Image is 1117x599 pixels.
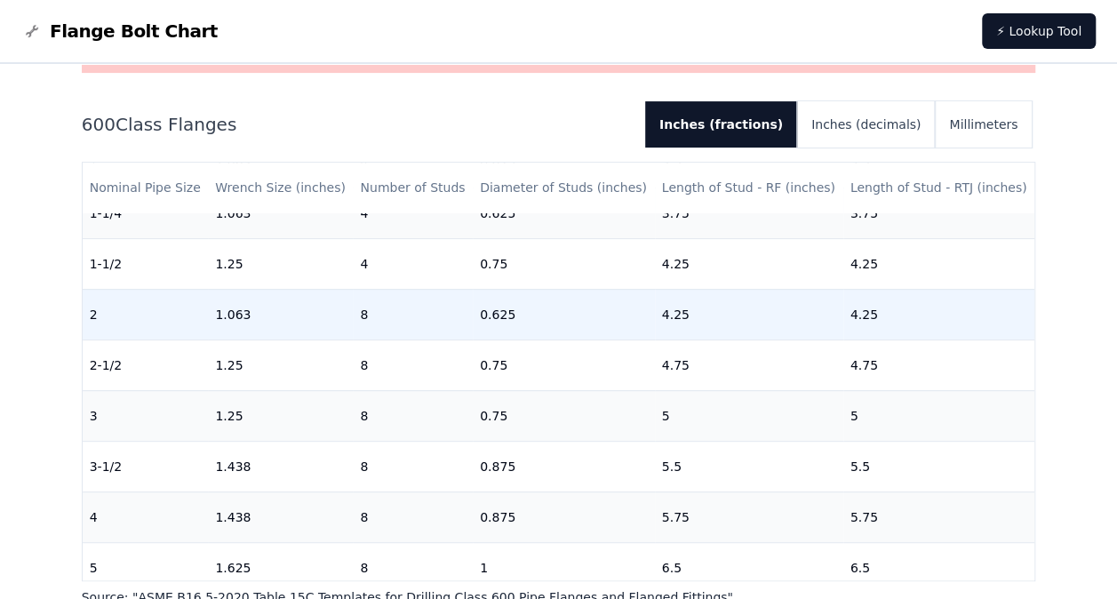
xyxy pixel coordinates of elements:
[353,339,473,390] td: 8
[473,163,655,213] th: Diameter of Studs (inches)
[655,339,843,390] td: 4.75
[473,491,655,542] td: 0.875
[473,542,655,593] td: 1
[208,491,353,542] td: 1.438
[655,163,843,213] th: Length of Stud - RF (inches)
[473,441,655,491] td: 0.875
[843,390,1035,441] td: 5
[353,238,473,289] td: 4
[208,390,353,441] td: 1.25
[353,289,473,339] td: 8
[655,441,843,491] td: 5.5
[353,163,473,213] th: Number of Studs
[208,289,353,339] td: 1.063
[50,19,218,44] span: Flange Bolt Chart
[208,238,353,289] td: 1.25
[21,19,218,44] a: Flange Bolt Chart LogoFlange Bolt Chart
[353,542,473,593] td: 8
[655,390,843,441] td: 5
[843,163,1035,213] th: Length of Stud - RTJ (inches)
[843,542,1035,593] td: 6.5
[82,112,631,137] h2: 600 Class Flanges
[83,441,209,491] td: 3-1/2
[935,101,1032,148] button: Millimeters
[208,542,353,593] td: 1.625
[655,289,843,339] td: 4.25
[353,491,473,542] td: 8
[208,339,353,390] td: 1.25
[353,390,473,441] td: 8
[83,390,209,441] td: 3
[797,101,935,148] button: Inches (decimals)
[982,13,1096,49] a: ⚡ Lookup Tool
[655,491,843,542] td: 5.75
[655,238,843,289] td: 4.25
[83,491,209,542] td: 4
[843,491,1035,542] td: 5.75
[208,163,353,213] th: Wrench Size (inches)
[83,339,209,390] td: 2-1/2
[83,542,209,593] td: 5
[843,289,1035,339] td: 4.25
[843,339,1035,390] td: 4.75
[473,390,655,441] td: 0.75
[83,163,209,213] th: Nominal Pipe Size
[208,441,353,491] td: 1.438
[655,542,843,593] td: 6.5
[843,441,1035,491] td: 5.5
[843,238,1035,289] td: 4.25
[473,238,655,289] td: 0.75
[473,289,655,339] td: 0.625
[353,441,473,491] td: 8
[473,339,655,390] td: 0.75
[83,289,209,339] td: 2
[21,20,43,42] img: Flange Bolt Chart Logo
[645,101,797,148] button: Inches (fractions)
[83,238,209,289] td: 1-1/2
